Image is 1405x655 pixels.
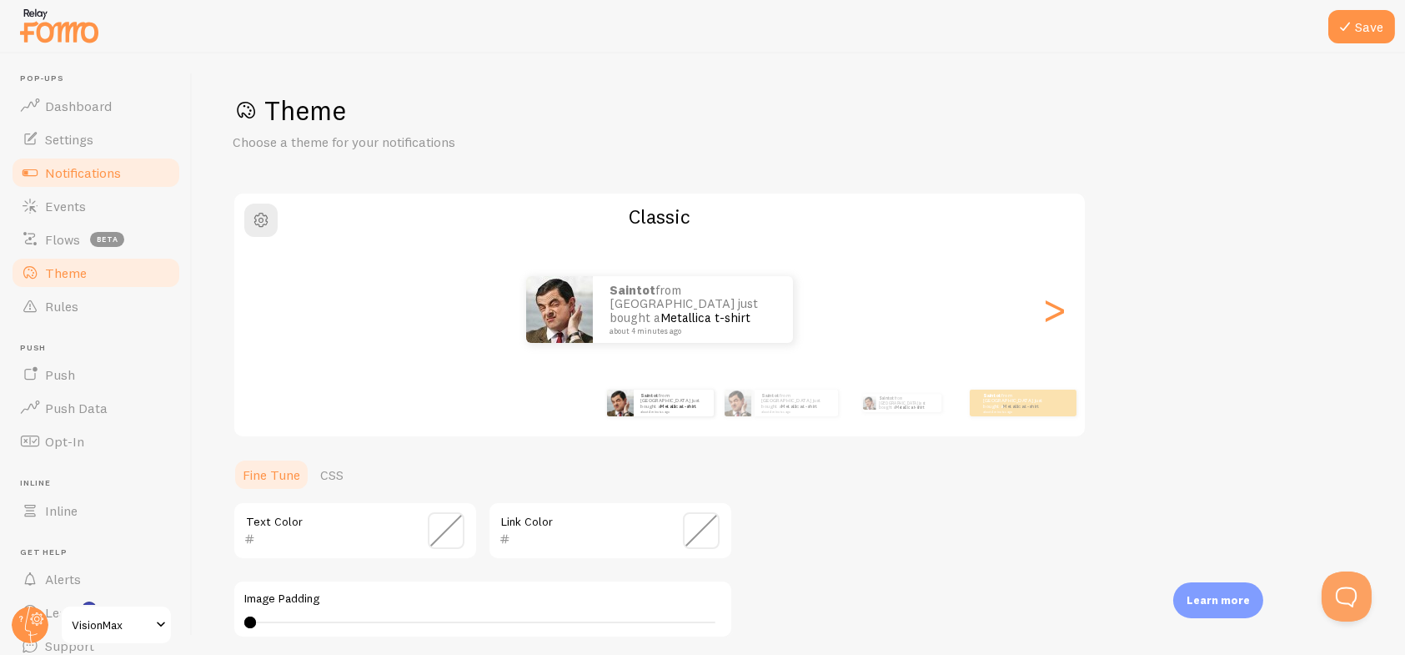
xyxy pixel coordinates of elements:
span: Notifications [45,164,121,181]
span: Alerts [45,571,81,587]
strong: saintot [640,392,659,399]
span: Rules [45,298,78,315]
a: Inline [10,494,182,527]
span: Push [45,366,75,383]
div: Next slide [1045,249,1065,370]
img: Fomo [862,396,876,410]
span: VisionMax [72,615,151,635]
a: Metallica t-shirt [781,403,817,410]
a: Push Data [10,391,182,425]
a: Push [10,358,182,391]
span: Inline [45,502,78,519]
span: Flows [45,231,80,248]
p: Learn more [1187,592,1250,608]
img: Fomo [526,276,593,343]
a: Metallica t-shirt [896,405,924,410]
p: Choose a theme for your notifications [233,133,633,152]
span: Support [45,637,94,654]
p: from [GEOGRAPHIC_DATA] just bought a [983,392,1050,413]
small: about 4 minutes ago [761,410,830,413]
small: about 4 minutes ago [640,410,705,413]
span: beta [90,232,124,247]
a: Events [10,189,182,223]
span: Get Help [20,547,182,558]
strong: saintot [610,282,655,298]
div: Learn more [1173,582,1263,618]
a: CSS [310,458,354,491]
strong: saintot [761,392,780,399]
svg: <p>Watch New Feature Tutorials!</p> [82,602,97,617]
iframe: Help Scout Beacon - Open [1322,572,1372,622]
a: Dashboard [10,89,182,123]
a: Notifications [10,156,182,189]
span: Events [45,198,86,214]
span: Inline [20,478,182,489]
img: Fomo [607,390,634,416]
span: Learn [45,604,79,621]
img: fomo-relay-logo-orange.svg [18,4,101,47]
p: from [GEOGRAPHIC_DATA] just bought a [879,394,935,412]
a: VisionMax [60,605,173,645]
small: about 4 minutes ago [983,410,1048,413]
h2: Classic [234,204,1085,229]
a: Learn [10,596,182,629]
p: from [GEOGRAPHIC_DATA] just bought a [640,392,707,413]
p: from [GEOGRAPHIC_DATA] just bought a [761,392,831,413]
a: Rules [10,290,182,323]
h1: Theme [233,93,1365,128]
a: Settings [10,123,182,156]
p: from [GEOGRAPHIC_DATA] just bought a [610,284,776,335]
span: Pop-ups [20,73,182,84]
a: Alerts [10,562,182,596]
a: Flows beta [10,223,182,256]
span: Opt-In [45,433,84,450]
img: Fomo [725,390,751,416]
a: Metallica t-shirt [1003,403,1039,410]
span: Push Data [45,400,108,416]
strong: saintot [879,396,895,401]
span: Dashboard [45,98,112,114]
label: Image Padding [244,592,721,607]
a: Fine Tune [233,458,310,491]
span: Settings [45,131,93,148]
a: Metallica t-shirt [660,403,696,410]
a: Metallica t-shirt [660,310,750,325]
a: Theme [10,256,182,290]
a: Opt-In [10,425,182,458]
span: Theme [45,265,87,281]
span: Push [20,343,182,354]
small: about 4 minutes ago [610,327,771,335]
strong: saintot [983,392,1001,399]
